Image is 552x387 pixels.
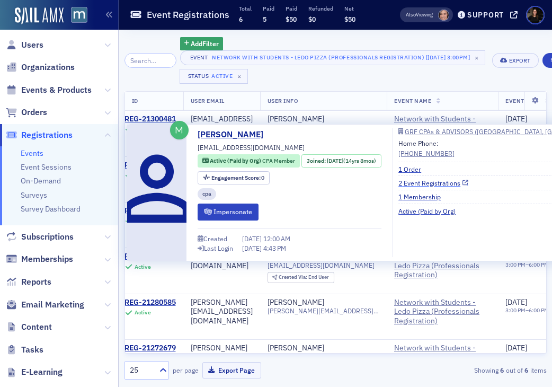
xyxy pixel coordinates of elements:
[307,157,327,165] span: Joined :
[505,297,527,307] span: [DATE]
[198,204,259,220] button: Impersonate
[505,306,526,314] time: 3:00 PM
[203,236,227,242] div: Created
[124,53,176,68] input: Search…
[398,178,468,188] a: 2 Event Registrations
[191,97,225,104] span: User Email
[21,321,52,333] span: Content
[71,7,87,23] img: SailAMX
[6,129,73,141] a: Registrations
[180,50,486,65] button: EventNetwork with Students - Ledo Pizza (Professionals Registration) [[DATE] 3:00pm]×
[394,344,491,372] a: Network with Students - Ledo Pizza (Professionals Registration)
[147,8,229,21] h1: Event Registrations
[198,143,305,152] span: [EMAIL_ADDRESS][DOMAIN_NAME]
[509,58,531,64] div: Export
[202,157,295,165] a: Active (Paid by Org) CPA Member
[327,157,343,164] span: [DATE]
[21,253,73,265] span: Memberships
[263,5,274,12] p: Paid
[467,10,504,20] div: Support
[21,39,43,51] span: Users
[21,366,63,378] span: E-Learning
[191,39,219,48] span: Add Filter
[398,206,464,216] a: Active (Paid by Org)
[132,97,138,104] span: ID
[505,261,549,268] div: –
[505,261,526,268] time: 3:00 PM
[398,192,449,201] a: 1 Membership
[21,148,43,158] a: Events
[242,244,263,252] span: [DATE]
[21,204,81,214] a: Survey Dashboard
[124,298,176,307] a: REG-21280585
[268,272,334,283] div: Created Via: End User
[64,7,87,25] a: View Homepage
[505,343,527,353] span: [DATE]
[130,365,153,376] div: 25
[394,115,491,143] a: Network with Students - Ledo Pizza (Professionals Registration)
[6,84,92,96] a: Events & Products
[202,362,261,379] button: Export Page
[268,344,324,353] div: [PERSON_NAME]
[124,344,176,353] a: REG-21272679
[505,352,526,359] time: 3:00 PM
[394,298,491,326] a: Network with Students - Ledo Pizza (Professionals Registration)
[526,6,545,24] span: Profile
[505,114,527,124] span: [DATE]
[239,15,243,23] span: 6
[308,5,333,12] p: Refunded
[188,73,210,80] div: Status
[21,84,92,96] span: Events & Products
[413,365,547,375] div: Showing out of items
[394,252,491,280] a: Network with Students - Ledo Pizza (Professionals Registration)
[173,365,199,375] label: per page
[6,39,43,51] a: Users
[406,11,416,18] div: Also
[268,307,380,315] span: [PERSON_NAME][EMAIL_ADDRESS][DOMAIN_NAME]
[268,261,375,269] span: [EMAIL_ADDRESS][DOMAIN_NAME]
[398,164,429,174] a: 1 Order
[438,10,449,21] span: Katie Foo
[124,115,176,124] a: REG-21300481
[239,5,252,12] p: Total
[198,171,270,184] div: Engagement Score: 0
[180,69,248,84] button: StatusActive×
[398,148,455,158] a: [PHONE_NUMBER]
[242,234,263,243] span: [DATE]
[529,261,549,268] time: 6:00 PM
[262,157,295,164] span: CPA Member
[268,115,324,124] div: [PERSON_NAME]
[344,15,355,23] span: $50
[21,162,72,172] a: Event Sessions
[301,154,381,168] div: Joined: 2010-12-13 00:00:00
[268,298,324,307] a: [PERSON_NAME]
[198,188,216,200] div: cpa
[268,97,298,104] span: User Info
[505,124,526,131] time: 3:00 PM
[21,276,51,288] span: Reports
[21,176,61,186] a: On-Demand
[529,306,549,314] time: 6:00 PM
[21,344,43,356] span: Tasks
[212,52,470,63] div: Network with Students - Ledo Pizza (Professionals Registration) [[DATE] 3:00pm]
[505,307,549,314] div: –
[198,128,271,141] a: [PERSON_NAME]
[198,154,300,168] div: Active (Paid by Org): Active (Paid by Org): CPA Member
[21,190,47,200] a: Surveys
[21,231,74,243] span: Subscriptions
[505,353,549,359] div: –
[492,53,538,68] button: Export
[21,107,47,118] span: Orders
[21,129,73,141] span: Registrations
[6,253,73,265] a: Memberships
[135,309,151,316] div: Active
[6,107,47,118] a: Orders
[211,174,262,181] span: Engagement Score :
[6,344,43,356] a: Tasks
